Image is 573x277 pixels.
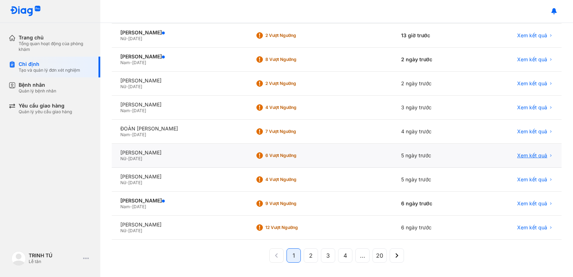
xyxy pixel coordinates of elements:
[130,204,132,209] span: -
[126,36,128,41] span: -
[265,57,323,62] div: 8 Vượt ngưỡng
[120,204,130,209] span: Nam
[265,105,323,110] div: 4 Vượt ngưỡng
[517,176,547,183] span: Xem kết quả
[126,156,128,161] span: -
[19,88,56,94] div: Quản lý bệnh nhân
[309,251,313,260] span: 2
[517,56,547,63] span: Xem kết quả
[120,221,238,228] div: [PERSON_NAME]
[126,180,128,185] span: -
[29,259,80,264] div: Lễ tân
[265,33,323,38] div: 2 Vượt ngưỡng
[120,60,130,65] span: Nam
[120,77,238,84] div: [PERSON_NAME]
[120,228,126,233] span: Nữ
[29,252,80,259] div: TRINH TÚ
[120,84,126,89] span: Nữ
[120,149,238,156] div: [PERSON_NAME]
[120,53,238,60] div: [PERSON_NAME]
[517,32,547,39] span: Xem kết quả
[130,108,132,113] span: -
[126,228,128,233] span: -
[393,24,473,48] div: 13 giờ trước
[326,251,330,260] span: 3
[393,216,473,240] div: 6 ngày trước
[265,177,323,182] div: 4 Vượt ngưỡng
[376,251,383,260] span: 20
[265,153,323,158] div: 6 Vượt ngưỡng
[128,228,142,233] span: [DATE]
[19,82,56,88] div: Bệnh nhân
[265,81,323,86] div: 2 Vượt ngưỡng
[11,251,26,266] img: logo
[120,156,126,161] span: Nữ
[517,104,547,111] span: Xem kết quả
[120,108,130,113] span: Nam
[120,125,238,132] div: ĐOÀN [PERSON_NAME]
[130,132,132,137] span: -
[393,168,473,192] div: 5 ngày trước
[265,225,323,230] div: 12 Vượt ngưỡng
[355,248,370,263] button: ...
[120,173,238,180] div: [PERSON_NAME]
[128,180,142,185] span: [DATE]
[128,36,142,41] span: [DATE]
[265,201,323,206] div: 9 Vượt ngưỡng
[343,251,347,260] span: 4
[120,36,126,41] span: Nữ
[130,60,132,65] span: -
[338,248,352,263] button: 4
[286,248,301,263] button: 1
[321,248,335,263] button: 3
[19,61,80,67] div: Chỉ định
[132,60,146,65] span: [DATE]
[517,128,547,135] span: Xem kết quả
[120,29,238,36] div: [PERSON_NAME]
[19,109,72,115] div: Quản lý yêu cầu giao hàng
[19,34,92,41] div: Trang chủ
[120,197,238,204] div: [PERSON_NAME]
[120,180,126,185] span: Nữ
[132,132,146,137] span: [DATE]
[10,6,41,17] img: logo
[265,129,323,134] div: 7 Vượt ngưỡng
[120,132,130,137] span: Nam
[132,108,146,113] span: [DATE]
[517,200,547,207] span: Xem kết quả
[393,192,473,216] div: 6 ngày trước
[360,251,365,260] span: ...
[19,102,72,109] div: Yêu cầu giao hàng
[517,80,547,87] span: Xem kết quả
[393,48,473,72] div: 2 ngày trước
[132,204,146,209] span: [DATE]
[393,72,473,96] div: 2 ngày trước
[393,96,473,120] div: 3 ngày trước
[19,41,92,52] div: Tổng quan hoạt động của phòng khám
[120,101,238,108] div: [PERSON_NAME]
[293,251,295,260] span: 1
[128,156,142,161] span: [DATE]
[372,248,387,263] button: 20
[304,248,318,263] button: 2
[126,84,128,89] span: -
[19,67,80,73] div: Tạo và quản lý đơn xét nghiệm
[393,144,473,168] div: 5 ngày trước
[517,152,547,159] span: Xem kết quả
[393,120,473,144] div: 4 ngày trước
[517,224,547,231] span: Xem kết quả
[128,84,142,89] span: [DATE]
